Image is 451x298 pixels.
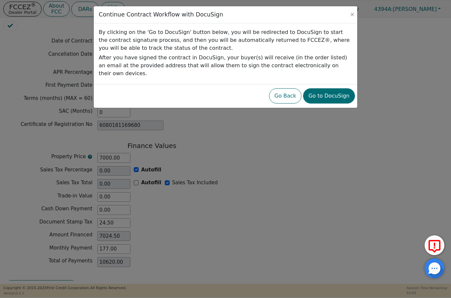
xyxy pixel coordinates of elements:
p: By clicking on the 'Go to DocuSign' button below, you will be redirected to DocuSign to start the... [99,28,352,52]
button: Go to DocuSign [303,88,355,104]
button: Go Back [269,88,301,104]
h3: Continue Contract Workflow with DocuSign [99,11,223,18]
button: Close [349,11,356,18]
p: After you have signed the contract in DocuSign, your buyer(s) will receive (in the order listed) ... [99,54,352,77]
button: Report Error to FCC [425,235,444,255]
